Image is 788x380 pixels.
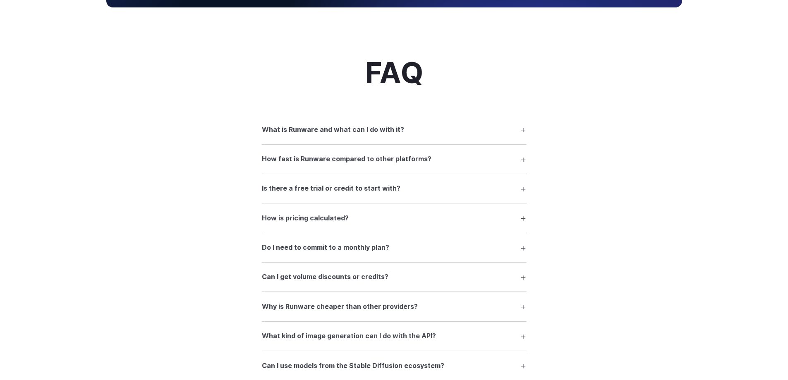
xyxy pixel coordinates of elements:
[262,331,436,342] h3: What kind of image generation can I do with the API?
[262,213,349,224] h3: How is pricing calculated?
[262,183,400,194] h3: Is there a free trial or credit to start with?
[262,181,527,196] summary: Is there a free trial or credit to start with?
[262,301,418,312] h3: Why is Runware cheaper than other providers?
[365,57,423,89] h2: FAQ
[262,240,527,256] summary: Do I need to commit to a monthly plan?
[262,154,431,165] h3: How fast is Runware compared to other platforms?
[262,122,527,137] summary: What is Runware and what can I do with it?
[262,272,388,282] h3: Can I get volume discounts or credits?
[262,210,527,226] summary: How is pricing calculated?
[262,358,527,373] summary: Can I use models from the Stable Diffusion ecosystem?
[262,328,527,344] summary: What kind of image generation can I do with the API?
[262,299,527,314] summary: Why is Runware cheaper than other providers?
[262,269,527,285] summary: Can I get volume discounts or credits?
[262,151,527,167] summary: How fast is Runware compared to other platforms?
[262,361,444,371] h3: Can I use models from the Stable Diffusion ecosystem?
[262,124,404,135] h3: What is Runware and what can I do with it?
[262,242,389,253] h3: Do I need to commit to a monthly plan?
